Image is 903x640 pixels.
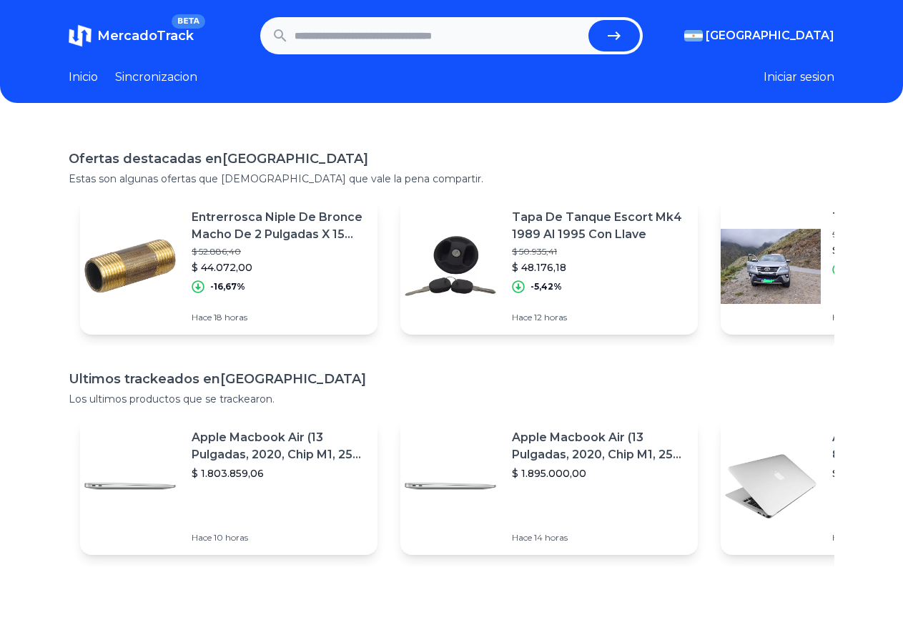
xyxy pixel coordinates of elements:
[80,197,378,335] a: Featured imageEntrerrosca Niple De Bronce Macho De 2 Pulgadas X 15 Cm Agua$ 52.886,40$ 44.072,00-...
[400,197,698,335] a: Featured imageTapa De Tanque Escort Mk4 1989 Al 1995 Con Llave$ 50.935,41$ 48.176,18-5,42%Hace 12...
[97,28,194,44] span: MercadoTrack
[172,14,205,29] span: BETA
[80,436,180,536] img: Featured image
[721,216,821,316] img: Featured image
[192,312,366,323] p: Hace 18 horas
[69,392,834,406] p: Los ultimos productos que se trackearon.
[512,260,686,275] p: $ 48.176,18
[69,369,834,389] h1: Ultimos trackeados en [GEOGRAPHIC_DATA]
[400,418,698,555] a: Featured imageApple Macbook Air (13 Pulgadas, 2020, Chip M1, 256 Gb De Ssd, 8 Gb De Ram) - Plata$...
[115,69,197,86] a: Sincronizacion
[80,216,180,316] img: Featured image
[69,149,834,169] h1: Ofertas destacadas en [GEOGRAPHIC_DATA]
[684,30,703,41] img: Argentina
[69,69,98,86] a: Inicio
[192,209,366,243] p: Entrerrosca Niple De Bronce Macho De 2 Pulgadas X 15 Cm Agua
[531,281,562,292] p: -5,42%
[69,172,834,186] p: Estas son algunas ofertas que [DEMOGRAPHIC_DATA] que vale la pena compartir.
[69,24,194,47] a: MercadoTrackBETA
[706,27,834,44] span: [GEOGRAPHIC_DATA]
[80,418,378,555] a: Featured imageApple Macbook Air (13 Pulgadas, 2020, Chip M1, 256 Gb De Ssd, 8 Gb De Ram) - Plata$...
[512,532,686,543] p: Hace 14 horas
[764,69,834,86] button: Iniciar sesion
[192,429,366,463] p: Apple Macbook Air (13 Pulgadas, 2020, Chip M1, 256 Gb De Ssd, 8 Gb De Ram) - Plata
[400,436,500,536] img: Featured image
[192,532,366,543] p: Hace 10 horas
[210,281,245,292] p: -16,67%
[192,246,366,257] p: $ 52.886,40
[512,312,686,323] p: Hace 12 horas
[721,436,821,536] img: Featured image
[684,27,834,44] button: [GEOGRAPHIC_DATA]
[192,466,366,481] p: $ 1.803.859,06
[512,246,686,257] p: $ 50.935,41
[192,260,366,275] p: $ 44.072,00
[400,216,500,316] img: Featured image
[512,429,686,463] p: Apple Macbook Air (13 Pulgadas, 2020, Chip M1, 256 Gb De Ssd, 8 Gb De Ram) - Plata
[512,209,686,243] p: Tapa De Tanque Escort Mk4 1989 Al 1995 Con Llave
[69,24,92,47] img: MercadoTrack
[512,466,686,481] p: $ 1.895.000,00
